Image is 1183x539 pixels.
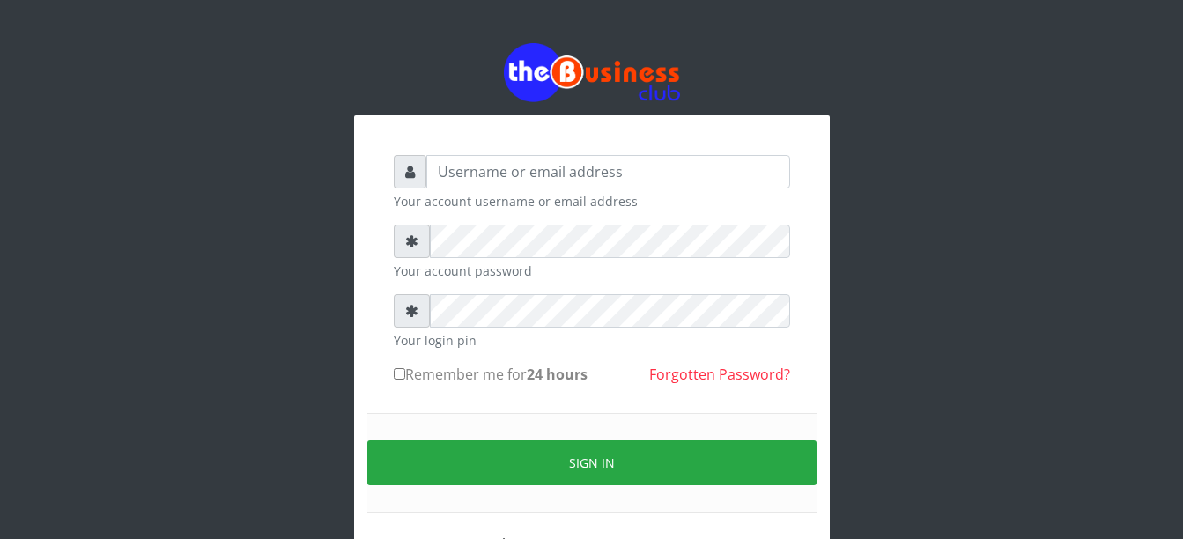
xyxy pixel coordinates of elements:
[394,368,405,380] input: Remember me for24 hours
[527,365,588,384] b: 24 hours
[394,331,790,350] small: Your login pin
[649,365,790,384] a: Forgotten Password?
[394,364,588,385] label: Remember me for
[394,192,790,210] small: Your account username or email address
[367,440,817,485] button: Sign in
[426,155,790,188] input: Username or email address
[394,262,790,280] small: Your account password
